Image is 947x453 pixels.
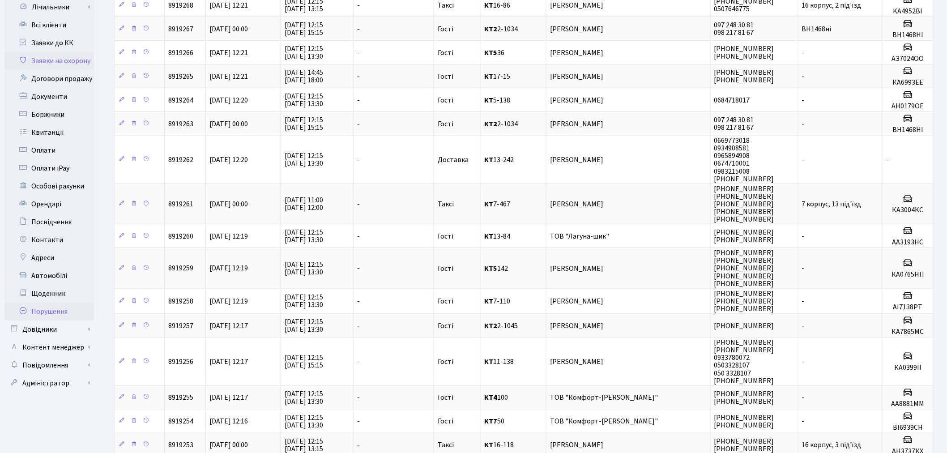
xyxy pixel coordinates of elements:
b: КТ2 [484,24,497,34]
span: [PHONE_NUMBER] [PHONE_NUMBER] [714,44,774,61]
span: 8919255 [168,393,193,402]
span: [PERSON_NAME] [550,298,706,305]
span: - [357,264,360,274]
span: [PERSON_NAME] [550,120,706,128]
span: 8919253 [168,440,193,450]
span: - [802,231,805,241]
a: Всі клієнти [4,16,94,34]
span: [PERSON_NAME] [550,322,706,329]
a: Заявки на охорону [4,52,94,70]
span: - [886,155,889,165]
b: КТ [484,231,493,241]
span: 11-138 [484,358,542,365]
span: Гості [438,394,453,401]
span: - [357,440,360,450]
a: Заявки до КК [4,34,94,52]
a: Боржники [4,106,94,124]
b: КТ [484,155,493,165]
span: 16 корпус, 3 під'їзд [802,440,862,450]
span: 142 [484,265,542,272]
span: [PERSON_NAME] [550,2,706,9]
span: 50 [484,418,542,425]
a: Повідомлення [4,356,94,374]
span: Гості [438,26,453,33]
span: [PHONE_NUMBER] [PHONE_NUMBER] [714,227,774,245]
span: Таксі [438,441,454,449]
span: Гості [438,233,453,240]
span: 8919257 [168,321,193,331]
h5: ВН1468НІ [886,31,930,39]
span: - [357,119,360,129]
span: [PERSON_NAME] [550,358,706,365]
span: Гості [438,120,453,128]
span: ТОВ "Комфорт-[PERSON_NAME]" [550,394,706,401]
span: - [802,155,805,165]
b: КТ4 [484,393,497,402]
a: Посвідчення [4,213,94,231]
b: КТ5 [484,48,497,58]
span: 5-138 [484,97,542,104]
a: Довідники [4,321,94,338]
span: [DATE] 14:45 [DATE] 18:00 [285,68,323,85]
span: [DATE] 12:15 [DATE] 13:30 [285,292,323,310]
span: [DATE] 12:17 [209,393,248,402]
span: [DATE] 00:00 [209,119,248,129]
span: [DATE] 12:17 [209,357,248,367]
a: Документи [4,88,94,106]
span: [DATE] 00:00 [209,440,248,450]
h5: АЗ7024ОО [886,55,930,63]
span: [DATE] 12:19 [209,264,248,274]
span: Таксі [438,201,454,208]
span: [DATE] 12:15 [DATE] 13:30 [285,317,323,334]
span: [PERSON_NAME] [550,265,706,272]
a: Квитанції [4,124,94,141]
span: 8919262 [168,155,193,165]
span: 13-242 [484,156,542,163]
span: 16-86 [484,2,542,9]
span: Таксі [438,2,454,9]
span: - [802,95,805,105]
b: КТ [484,357,493,367]
a: Особові рахунки [4,177,94,195]
span: 8919260 [168,231,193,241]
span: - [357,357,360,367]
span: - [357,48,360,58]
span: - [357,231,360,241]
span: - [357,24,360,34]
span: [DATE] 12:19 [209,296,248,306]
span: 8919265 [168,72,193,81]
span: - [802,321,805,331]
h5: ВІ6939СН [886,423,930,432]
span: [DATE] 12:15 [DATE] 13:30 [285,260,323,277]
span: - [802,119,805,129]
a: Щоденник [4,285,94,303]
span: [DATE] 12:20 [209,155,248,165]
span: 100 [484,394,542,401]
h5: АА8881ММ [886,400,930,408]
span: [DATE] 12:17 [209,321,248,331]
span: 8919259 [168,264,193,274]
span: [PHONE_NUMBER] [PHONE_NUMBER] [714,68,774,85]
h5: ВН1468НІ [886,126,930,134]
span: - [357,199,360,209]
a: Оплати iPay [4,159,94,177]
span: - [357,393,360,402]
span: 8919254 [168,416,193,426]
span: [PERSON_NAME] [550,73,706,80]
h5: КА0765НП [886,270,930,279]
span: - [357,155,360,165]
span: [PHONE_NUMBER] [PHONE_NUMBER] 0933780072 0503328107 050 3328107 [PHONE_NUMBER] [714,338,774,386]
span: [DATE] 12:21 [209,48,248,58]
span: 8919258 [168,296,193,306]
b: КТ [484,440,493,450]
h5: АІ7138РТ [886,303,930,312]
span: - [802,264,805,274]
h5: КА3004КС [886,206,930,214]
span: [DATE] 00:00 [209,24,248,34]
span: 8919261 [168,199,193,209]
a: Контент менеджер [4,338,94,356]
h5: AA3193HC [886,238,930,247]
a: Договори продажу [4,70,94,88]
span: 17-15 [484,73,542,80]
span: - [357,72,360,81]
